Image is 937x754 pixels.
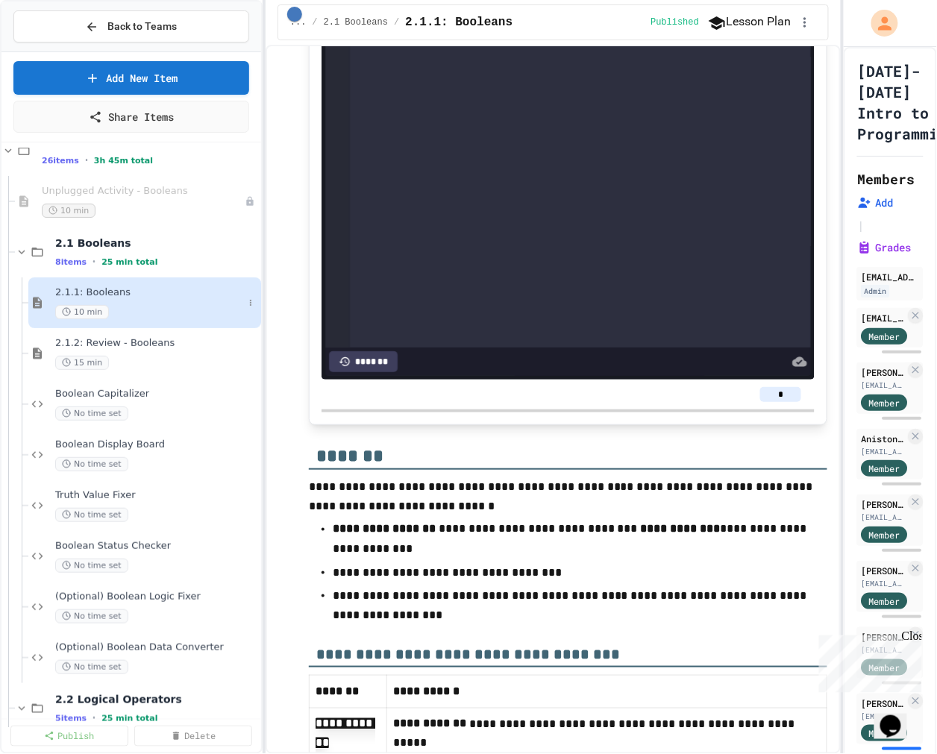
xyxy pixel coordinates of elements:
[394,16,399,28] span: /
[857,169,915,189] h2: Members
[869,528,900,541] span: Member
[13,61,249,95] a: Add New Item
[856,6,902,40] div: My Account
[869,396,900,409] span: Member
[862,512,906,523] div: [EMAIL_ADDRESS][DOMAIN_NAME]
[869,330,900,343] span: Member
[862,380,906,391] div: [EMAIL_ADDRESS][DOMAIN_NAME]
[651,16,699,28] span: Published
[862,311,906,324] div: [EMAIL_ADDRESS][DOMAIN_NAME]
[708,13,791,31] button: Lesson Plan
[13,101,249,133] a: Share Items
[862,578,906,589] div: [EMAIL_ADDRESS][DOMAIN_NAME]
[862,432,906,445] div: Aniston [PERSON_NAME]
[813,629,922,693] iframe: chat widget
[869,594,900,608] span: Member
[862,446,906,457] div: [EMAIL_ADDRESS][DOMAIN_NAME]
[107,19,177,34] span: Back to Teams
[13,10,249,43] button: Back to Teams
[869,462,900,475] span: Member
[405,13,513,31] span: 2.1.1: Booleans
[313,16,318,28] span: /
[862,711,906,722] div: [EMAIL_ADDRESS][DOMAIN_NAME]
[862,497,906,511] div: [PERSON_NAME]
[324,16,388,28] span: 2.1 Booleans
[874,694,922,739] iframe: chat widget
[857,195,893,210] button: Add
[862,365,906,379] div: [PERSON_NAME]
[869,726,900,740] span: Member
[6,6,103,95] div: Chat with us now!Close
[862,285,890,298] div: Admin
[134,726,252,747] a: Delete
[862,270,919,283] div: [EMAIL_ADDRESS][DOMAIN_NAME]
[857,216,865,234] span: |
[862,697,906,710] div: [PERSON_NAME]
[651,16,705,28] div: Content is published and visible to students
[857,240,911,255] button: Grades
[10,726,128,747] a: Publish
[862,564,906,577] div: [PERSON_NAME]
